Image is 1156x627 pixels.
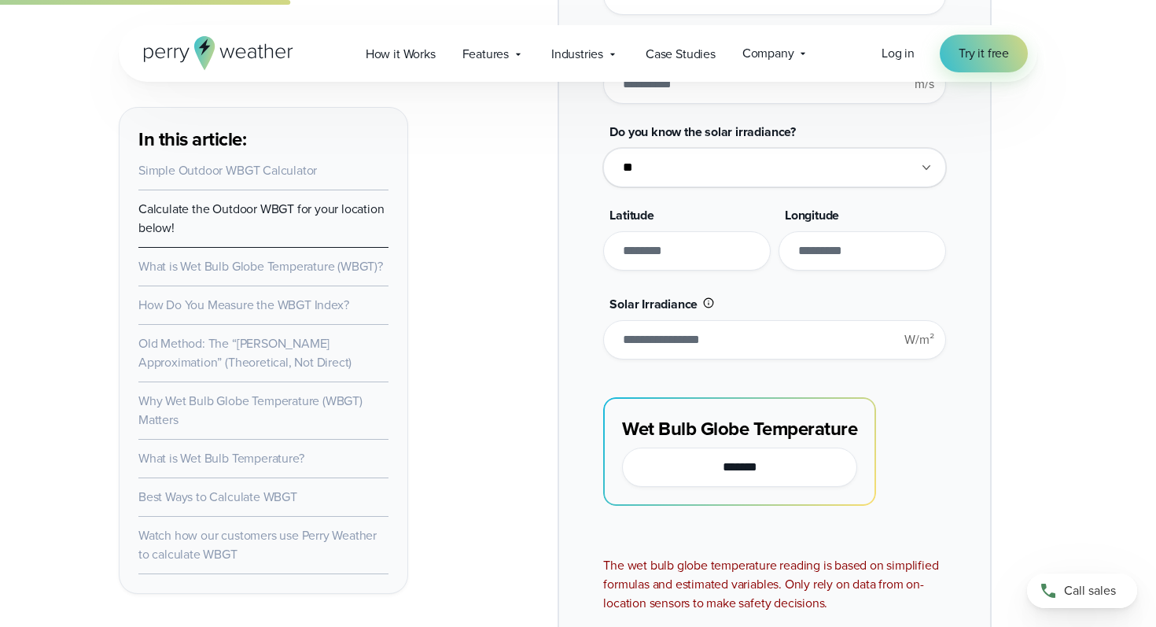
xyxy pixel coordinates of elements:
[940,35,1028,72] a: Try it free
[551,45,603,64] span: Industries
[462,45,509,64] span: Features
[882,44,915,62] span: Log in
[138,200,384,237] a: Calculate the Outdoor WBGT for your location below!
[609,206,653,224] span: Latitude
[138,334,352,371] a: Old Method: The “[PERSON_NAME] Approximation” (Theoretical, Not Direct)
[646,45,716,64] span: Case Studies
[366,45,436,64] span: How it Works
[138,488,297,506] a: Best Ways to Calculate WBGT
[632,38,729,70] a: Case Studies
[609,123,796,141] span: Do you know the solar irradiance?
[138,449,304,467] a: What is Wet Bulb Temperature?
[1064,581,1116,600] span: Call sales
[138,161,317,179] a: Simple Outdoor WBGT Calculator
[882,44,915,63] a: Log in
[138,392,363,429] a: Why Wet Bulb Globe Temperature (WBGT) Matters
[609,295,698,313] span: Solar Irradiance
[959,44,1009,63] span: Try it free
[138,296,348,314] a: How Do You Measure the WBGT Index?
[603,556,945,613] div: The wet bulb globe temperature reading is based on simplified formulas and estimated variables. O...
[742,44,794,63] span: Company
[138,127,388,152] h3: In this article:
[785,206,839,224] span: Longitude
[352,38,449,70] a: How it Works
[1027,574,1137,608] a: Call sales
[138,257,383,275] a: What is Wet Bulb Globe Temperature (WBGT)?
[138,526,377,563] a: Watch how our customers use Perry Weather to calculate WBGT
